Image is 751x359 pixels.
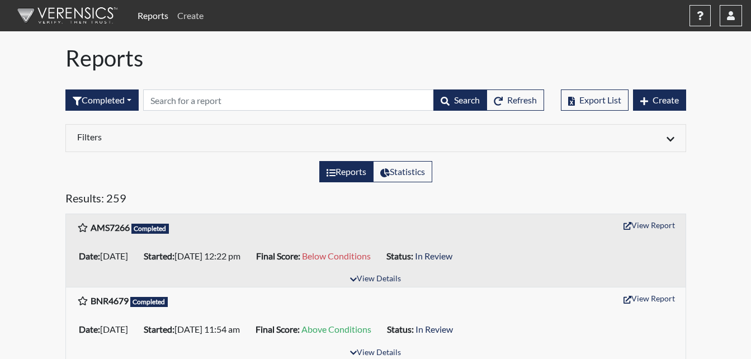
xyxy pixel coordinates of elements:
b: Date: [79,251,100,261]
span: Create [653,95,679,105]
li: [DATE] [74,247,139,265]
button: Refresh [487,89,544,111]
b: AMS7266 [91,222,130,233]
h6: Filters [77,131,367,142]
b: BNR4679 [91,295,129,306]
span: Search [454,95,480,105]
button: Create [633,89,686,111]
span: Below Conditions [302,251,371,261]
button: View Details [345,272,406,287]
button: Search [433,89,487,111]
div: Filter by interview status [65,89,139,111]
a: Reports [133,4,173,27]
b: Status: [386,251,413,261]
input: Search by Registration ID, Interview Number, or Investigation Name. [143,89,434,111]
button: Export List [561,89,629,111]
span: Refresh [507,95,537,105]
b: Final Score: [256,251,300,261]
label: View the list of reports [319,161,374,182]
b: Date: [79,324,100,334]
span: In Review [415,251,452,261]
li: [DATE] 11:54 am [139,320,251,338]
b: Final Score: [256,324,300,334]
h1: Reports [65,45,686,72]
b: Status: [387,324,414,334]
span: Completed [131,224,169,234]
label: View statistics about completed interviews [373,161,432,182]
li: [DATE] [74,320,139,338]
a: Create [173,4,208,27]
button: Completed [65,89,139,111]
span: Above Conditions [301,324,371,334]
button: View Report [618,216,680,234]
b: Started: [144,251,174,261]
li: [DATE] 12:22 pm [139,247,252,265]
b: Started: [144,324,174,334]
h5: Results: 259 [65,191,686,209]
span: In Review [415,324,453,334]
div: Click to expand/collapse filters [69,131,683,145]
button: View Report [618,290,680,307]
span: Completed [130,297,168,307]
span: Export List [579,95,621,105]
